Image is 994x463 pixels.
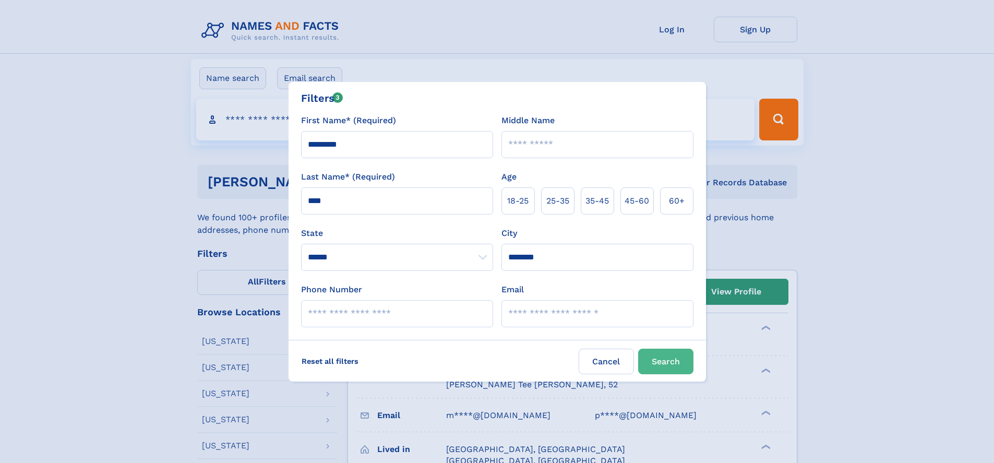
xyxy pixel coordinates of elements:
label: State [301,227,493,240]
label: Age [501,171,517,183]
label: Last Name* (Required) [301,171,395,183]
span: 25‑35 [546,195,569,207]
label: First Name* (Required) [301,114,396,127]
span: 18‑25 [507,195,529,207]
span: 60+ [669,195,685,207]
div: Filters [301,90,343,106]
button: Search [638,349,693,374]
span: 45‑60 [625,195,649,207]
label: City [501,227,517,240]
label: Email [501,283,524,296]
span: 35‑45 [585,195,609,207]
label: Middle Name [501,114,555,127]
label: Cancel [579,349,634,374]
label: Reset all filters [295,349,365,374]
label: Phone Number [301,283,362,296]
